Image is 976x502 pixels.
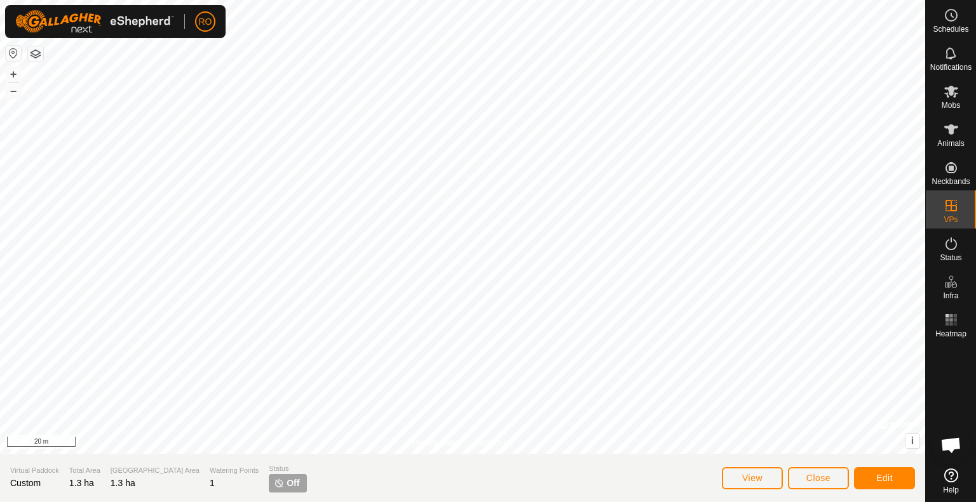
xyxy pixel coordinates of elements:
span: Heatmap [935,330,966,338]
span: Status [940,254,961,261]
div: Open chat [932,426,970,464]
button: Map Layers [28,46,43,62]
button: Edit [854,467,915,489]
span: 1.3 ha [111,478,135,488]
button: Reset Map [6,46,21,61]
span: 1.3 ha [69,478,94,488]
span: Off [287,477,299,490]
span: Infra [943,292,958,300]
span: Status [269,463,307,474]
span: i [911,435,914,446]
button: i [905,434,919,448]
span: Animals [937,140,965,147]
a: Contact Us [475,437,513,449]
span: Total Area [69,465,100,476]
span: VPs [944,216,958,223]
img: Gallagher Logo [15,10,174,33]
span: Schedules [933,25,968,33]
button: View [722,467,783,489]
span: Close [806,473,830,483]
button: – [6,83,21,98]
img: turn-off [274,478,284,488]
span: Help [943,486,959,494]
span: [GEOGRAPHIC_DATA] Area [111,465,200,476]
span: Custom [10,478,41,488]
span: Mobs [942,102,960,109]
span: RO [199,15,212,29]
button: Close [788,467,849,489]
span: Neckbands [932,178,970,185]
span: View [742,473,762,483]
span: Watering Points [210,465,259,476]
span: 1 [210,478,215,488]
span: Virtual Paddock [10,465,59,476]
span: Edit [876,473,893,483]
a: Privacy Policy [412,437,460,449]
button: + [6,67,21,82]
span: Notifications [930,63,972,71]
a: Help [926,463,976,499]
